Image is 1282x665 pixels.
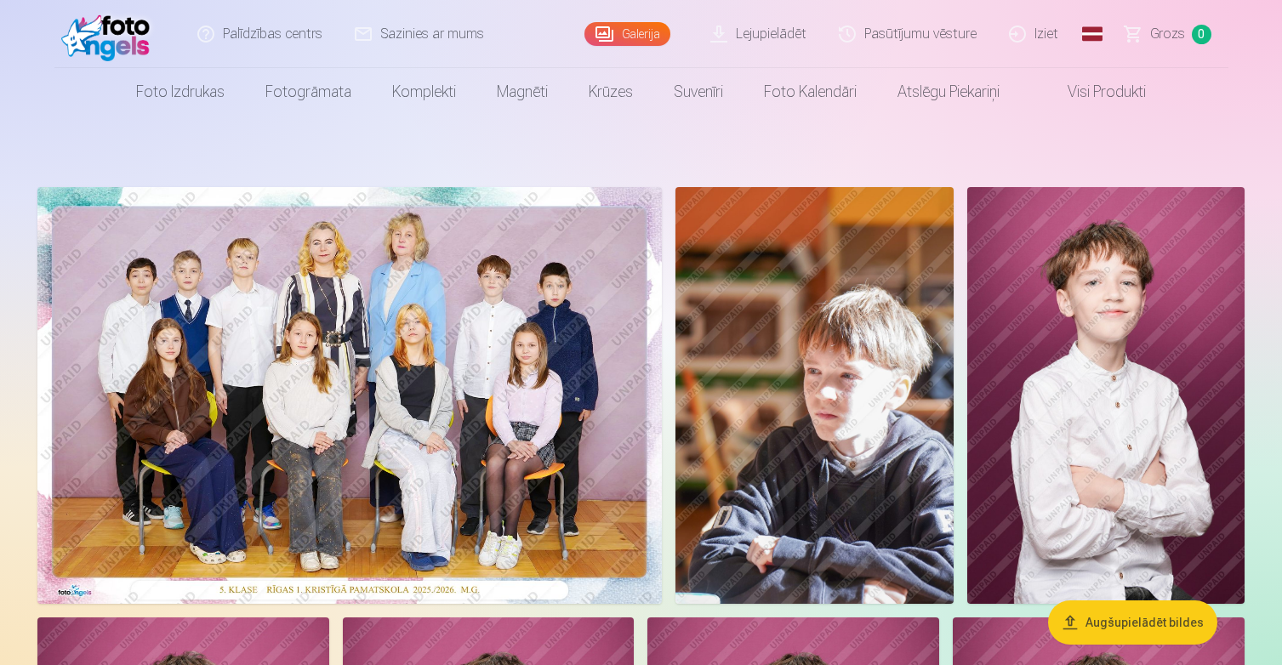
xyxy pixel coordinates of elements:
[1020,68,1166,116] a: Visi produkti
[1192,25,1211,44] span: 0
[584,22,670,46] a: Galerija
[245,68,372,116] a: Fotogrāmata
[476,68,568,116] a: Magnēti
[1150,24,1185,44] span: Grozs
[568,68,653,116] a: Krūzes
[877,68,1020,116] a: Atslēgu piekariņi
[61,7,159,61] img: /fa1
[653,68,744,116] a: Suvenīri
[744,68,877,116] a: Foto kalendāri
[116,68,245,116] a: Foto izdrukas
[1048,600,1217,645] button: Augšupielādēt bildes
[372,68,476,116] a: Komplekti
